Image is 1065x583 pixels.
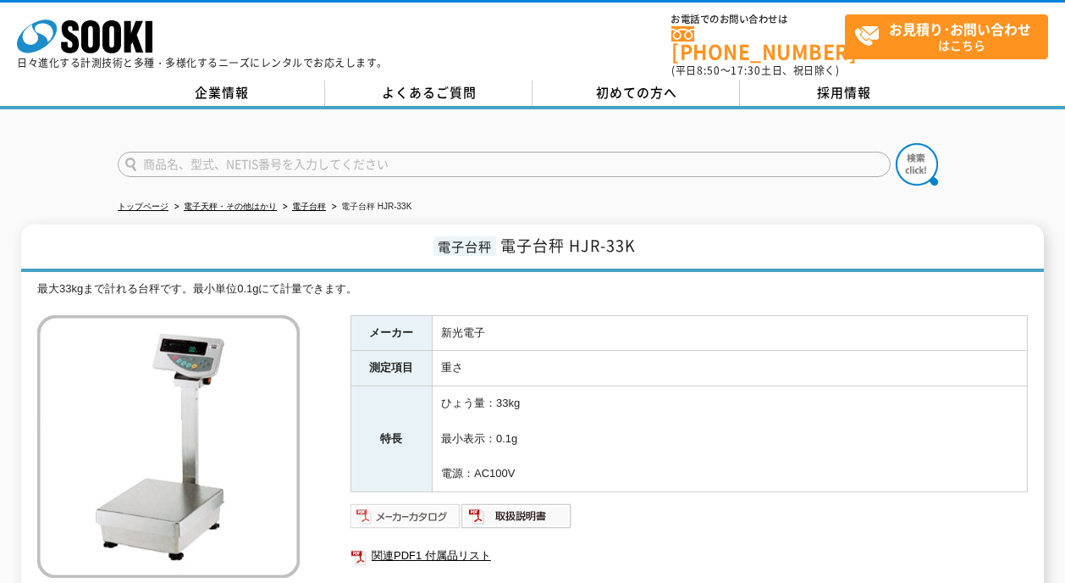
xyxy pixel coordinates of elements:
[461,502,572,530] img: 取扱説明書
[896,143,938,186] img: btn_search.png
[889,19,1031,39] strong: お見積り･お問い合わせ
[292,202,326,211] a: 電子台秤
[328,198,411,216] li: 電子台秤 HJR-33K
[37,315,300,578] img: 電子台秤 HJR-33K
[854,15,1047,58] span: はこちら
[461,514,572,526] a: 取扱説明書
[350,514,461,526] a: メーカーカタログ
[500,234,636,257] span: 電子台秤 HJR-33K
[432,386,1027,492] td: ひょう量：33kg 最小表示：0.1g 電源：AC100V
[118,202,168,211] a: トップページ
[433,236,496,256] span: 電子台秤
[671,14,845,25] span: お電話でのお問い合わせは
[118,152,891,177] input: 商品名、型式、NETIS番号を入力してください
[671,26,845,61] a: [PHONE_NUMBER]
[596,83,677,102] span: 初めての方へ
[184,202,277,211] a: 電子天秤・その他はかり
[697,63,720,78] span: 8:50
[350,315,432,351] th: メーカー
[118,81,325,106] a: 企業情報
[350,545,1028,567] a: 関連PDF1 付属品リスト
[350,351,432,386] th: 測定項目
[731,63,761,78] span: 17:30
[325,81,532,106] a: よくあるご質問
[845,14,1048,59] a: お見積り･お問い合わせはこちら
[432,351,1027,386] td: 重さ
[432,315,1027,351] td: 新光電子
[37,280,1028,298] div: 最大33kgまで計れる台秤です。最小単位0.1gにて計量できます。
[350,502,461,530] img: メーカーカタログ
[671,63,839,78] span: (平日 ～ 土日、祝日除く)
[740,81,947,106] a: 採用情報
[350,386,432,492] th: 特長
[532,81,740,106] a: 初めての方へ
[17,58,388,68] p: 日々進化する計測技術と多種・多様化するニーズにレンタルでお応えします。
